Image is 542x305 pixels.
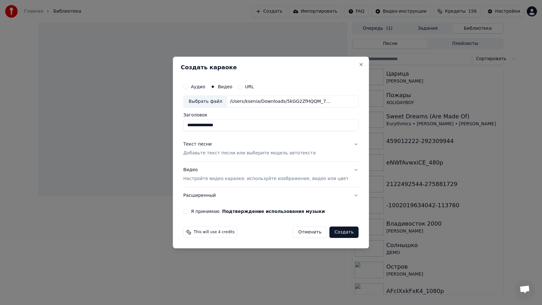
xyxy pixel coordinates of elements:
[245,84,254,89] label: URL
[218,84,232,89] label: Видео
[183,167,348,182] div: Видео
[183,136,358,161] button: Текст песниДобавьте текст песни или выберите модель автотекста
[183,141,212,147] div: Текст песни
[183,113,358,117] label: Заголовок
[181,65,361,70] h2: Создать караоке
[191,84,205,89] label: Аудио
[183,150,316,156] p: Добавьте текст песни или выберите модель автотекста
[191,209,325,214] label: Я принимаю
[183,187,358,204] button: Расширенный
[222,209,325,214] button: Я принимаю
[227,98,335,105] div: /Users/ksenia/Downloads/5kGG2ZfHQQM_720p.mp4
[184,96,227,107] div: Выбрать файл
[329,227,358,238] button: Создать
[183,176,348,182] p: Настройте видео караоке: используйте изображение, видео или цвет
[293,227,327,238] button: Отменить
[194,230,235,235] span: This will use 4 credits
[183,162,358,187] button: ВидеоНастройте видео караоке: используйте изображение, видео или цвет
